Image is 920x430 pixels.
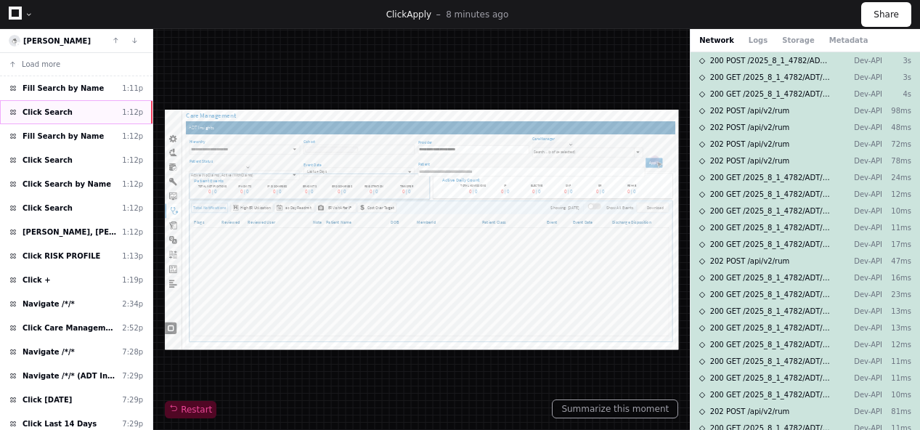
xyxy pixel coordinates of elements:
[177,176,180,190] span: |
[164,167,194,175] label: IP ADMITS
[710,272,830,283] span: 200 GET /2025_8_1_4782/ADT/GetPatientADTDetailsPopup
[710,189,830,200] span: 200 GET /2025_8_1_4782/ADT/GetPatientADTDetailsPopup
[122,179,143,190] div: 1:12p
[681,175,689,190] span: 0
[759,166,765,174] label: IP
[319,134,366,145] label: Last 14 Days
[898,166,910,174] label: SNF
[122,155,143,166] div: 1:12p
[165,401,216,418] button: Restart
[23,83,104,94] span: Fill Search by Name
[842,272,882,283] p: Dev-API
[23,251,100,261] span: Click RISK PROFILE
[842,306,882,317] p: Dev-API
[842,139,882,150] p: Dev-API
[311,67,340,78] label: Cohort
[710,155,790,166] span: 202 POST /api/v2/rum
[831,175,834,190] span: |
[694,175,700,190] a: 0
[459,176,467,190] span: 0
[689,175,692,190] span: |
[540,176,542,190] span: |
[63,214,137,225] label: Total Notifications
[250,176,253,190] span: |
[842,189,882,200] p: Dev-API
[765,175,771,190] a: 0
[506,247,543,259] span: DOB
[882,105,911,116] p: 98ms
[386,176,392,190] a: 0
[710,373,830,384] span: 200 GET /2025_8_1_4782/ADT/GetPatientADTDetailsPopup
[752,175,758,190] a: 0
[662,166,720,174] label: TOTAL ADMISSIONS
[122,275,143,285] div: 1:19p
[55,137,286,155] span: Active (NoClaims), Active (WithClaims)
[314,176,320,190] a: 0
[122,107,143,118] div: 1:12p
[532,176,540,190] span: 0
[882,272,911,283] p: 16ms
[105,176,108,190] span: |
[431,208,518,230] button: Cost Over Target
[842,339,882,350] p: Dev-API
[710,406,790,417] span: 202 POST /api/v2/rum
[386,9,407,20] span: Click
[526,167,555,175] label: TRANSFER
[710,172,830,183] span: 200 GET /2025_8_1_4782/ADT/GetPatientADTDetailsPopup
[842,72,882,83] p: Dev-API
[314,176,322,190] span: 0
[23,37,91,45] a: [PERSON_NAME]
[823,175,831,190] span: 0
[882,256,911,267] p: 47ms
[710,389,830,400] span: 200 GET /2025_8_1_4782/ADT/GetPatientADTDetailsPopup
[842,406,882,417] p: Dev-API
[110,176,116,190] span: 0
[399,176,405,190] a: 0
[842,122,882,133] p: Dev-API
[394,176,397,190] span: |
[567,117,597,128] label: Patient
[545,176,550,190] span: 0
[882,306,911,317] p: 13ms
[710,356,830,367] span: 200 GET /2025_8_1_4782/ADT/GetPatientADTDetailsPopup
[74,167,139,175] label: TOTAL NOTIFICATIONS
[122,370,143,381] div: 7:29p
[122,251,143,261] div: 1:13p
[710,306,830,317] span: 200 GET /2025_8_1_4782/ADT/GetPatientADTDetailsPopup
[97,176,105,190] span: 0
[760,175,763,190] span: |
[895,248,906,259] div: Filter by Event
[311,118,354,129] label: Event Date
[882,322,911,333] p: 13ms
[54,67,94,78] label: Hierarchy
[127,247,153,259] span: Reviewed
[882,122,911,133] p: 48ms
[467,176,470,190] span: |
[842,373,882,384] p: Dev-API
[23,155,73,166] span: Click Search
[823,60,876,71] label: Care Manager
[895,175,903,190] span: 0
[882,406,911,417] p: 81ms
[23,322,116,333] span: Click Care Management
[882,72,911,83] p: 3s
[308,167,339,175] label: ER ADMITS
[710,122,790,133] span: 202 POST /api/v2/rum
[23,107,73,118] span: Click Search
[882,155,911,166] p: 78ms
[842,356,882,367] p: Dev-API
[245,208,335,230] button: 30 Day Readmit
[908,175,913,190] span: 0
[338,208,428,230] button: ER Visit After IP
[895,175,900,190] a: 0
[842,105,882,116] p: Dev-API
[255,176,261,190] span: 0
[699,35,734,46] button: Network
[882,339,911,350] p: 12ms
[169,176,177,190] span: 0
[710,289,830,300] span: 200 GET /2025_8_1_4782/ADT/GetPatientADTDetailsPopup
[836,175,842,190] span: 0
[122,418,143,429] div: 7:29p
[842,55,882,66] p: Dev-API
